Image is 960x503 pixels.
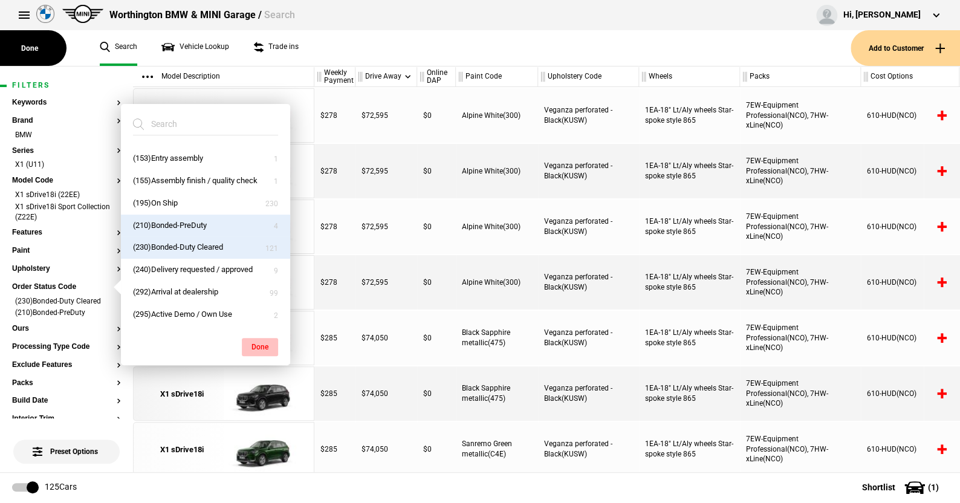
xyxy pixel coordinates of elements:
div: 1EA-18" Lt/Aly wheels Star-spoke style 865 [639,422,740,476]
a: Vehicle Lookup [161,30,229,66]
div: Hi, [PERSON_NAME] [843,9,921,21]
span: Shortlist [862,483,895,492]
div: $0 [417,311,456,365]
img: cosySec [224,423,308,477]
button: (210)Bonded-PreDuty [121,215,290,237]
button: Processing Type Code [12,343,121,351]
button: (295)Active Demo / Own Use [121,303,290,326]
div: $74,050 [355,422,417,476]
div: Black Sapphire metallic(475) [456,311,538,365]
div: $72,595 [355,88,417,143]
div: Alpine White(300) [456,255,538,310]
div: 610-HUD(NCO) [861,144,959,198]
div: Veganza perforated - Black(KUSW) [538,200,639,254]
div: $72,595 [355,255,417,310]
div: 1EA-18" Lt/Aly wheels Star-spoke style 865 [639,200,740,254]
div: Veganza perforated - Black(KUSW) [538,422,639,476]
div: $72,595 [355,200,417,254]
div: Wheels [639,67,739,87]
div: 610-HUD(NCO) [861,255,959,310]
div: Drive Away [355,67,417,87]
button: (240)Delivery requested / approved [121,259,290,281]
span: Preset Options [35,432,98,456]
button: Order Status Code [12,283,121,291]
section: Interior Trim [12,415,121,433]
div: $285 [314,422,355,476]
div: 7EW-Equipment Professional(NCO), 7HW-xLine(NCO) [740,366,861,421]
div: $278 [314,88,355,143]
button: Brand [12,117,121,125]
div: $74,050 [355,311,417,365]
span: Search [264,9,294,21]
a: X1 sDrive18i [140,89,224,143]
div: $0 [417,144,456,198]
div: $278 [314,255,355,310]
div: $0 [417,200,456,254]
section: Processing Type Code [12,343,121,361]
div: 1EA-18" Lt/Aly wheels Star-spoke style 865 [639,144,740,198]
div: Model Description [133,67,314,87]
div: 7EW-Equipment Professional(NCO), 7HW-xLine(NCO) [740,311,861,365]
img: bmw.png [36,5,54,23]
div: $74,050 [355,366,417,421]
div: $0 [417,88,456,143]
div: 7EW-Equipment Professional(NCO), 7HW-xLine(NCO) [740,422,861,476]
div: $285 [314,366,355,421]
div: 610-HUD(NCO) [861,311,959,365]
h1: Filters [12,82,121,89]
button: Shortlist(1) [844,472,960,502]
button: Packs [12,379,121,388]
button: Build Date [12,397,121,405]
section: Keywords [12,99,121,117]
section: Model CodeX1 sDrive18i (22EE)X1 sDrive18i Sport Collection (Z22E) [12,177,121,229]
button: Keywords [12,99,121,107]
div: Worthington BMW & MINI Garage / [109,8,294,22]
section: Build Date [12,397,121,415]
button: (230)Bonded-Duty Cleared [121,236,290,259]
button: (155)Assembly finish / quality check [121,170,290,192]
div: Veganza perforated - Black(KUSW) [538,88,639,143]
div: Upholstery Code [538,67,638,87]
div: X1 sDrive18i [160,389,204,400]
button: Model Code [12,177,121,185]
button: (292)Arrival at dealership [121,281,290,303]
div: Black Sapphire metallic(475) [456,366,538,421]
div: 610-HUD(NCO) [861,88,959,143]
button: Add to Customer [851,30,960,66]
button: Interior Trim [12,415,121,423]
div: Alpine White(300) [456,200,538,254]
a: Trade ins [253,30,299,66]
div: Veganza perforated - Black(KUSW) [538,311,639,365]
div: 610-HUD(NCO) [861,366,959,421]
section: Upholstery [12,265,121,283]
div: X1 sDrive18i [160,444,204,455]
button: Ours [12,325,121,333]
div: 7EW-Equipment Professional(NCO), 7HW-xLine(NCO) [740,255,861,310]
div: $278 [314,200,355,254]
li: BMW [12,130,121,142]
li: X1 sDrive18i (22EE) [12,190,121,202]
section: BrandBMW [12,117,121,147]
img: cosySec [224,89,308,143]
button: Features [12,229,121,237]
button: (195)On Ship [121,192,290,215]
section: SeriesX1 (U11) [12,147,121,177]
div: 7EW-Equipment Professional(NCO), 7HW-xLine(NCO) [740,200,861,254]
section: Packs [12,379,121,397]
li: (210)Bonded-PreDuty [12,308,121,320]
button: Series [12,147,121,155]
section: Paint [12,247,121,265]
div: 1EA-18" Lt/Aly wheels Star-spoke style 865 [639,255,740,310]
button: (153)Entry assembly [121,148,290,170]
span: ( 1 ) [928,483,939,492]
div: $0 [417,422,456,476]
div: Packs [740,67,860,87]
div: 7EW-Equipment Professional(NCO), 7HW-xLine(NCO) [740,88,861,143]
div: 610-HUD(NCO) [861,200,959,254]
div: 1EA-18" Lt/Aly wheels Star-spoke style 865 [639,311,740,365]
section: Features [12,229,121,247]
div: Veganza perforated - Black(KUSW) [538,366,639,421]
div: 1EA-18" Lt/Aly wheels Star-spoke style 865 [639,366,740,421]
section: Ours [12,325,121,343]
a: Search [100,30,137,66]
